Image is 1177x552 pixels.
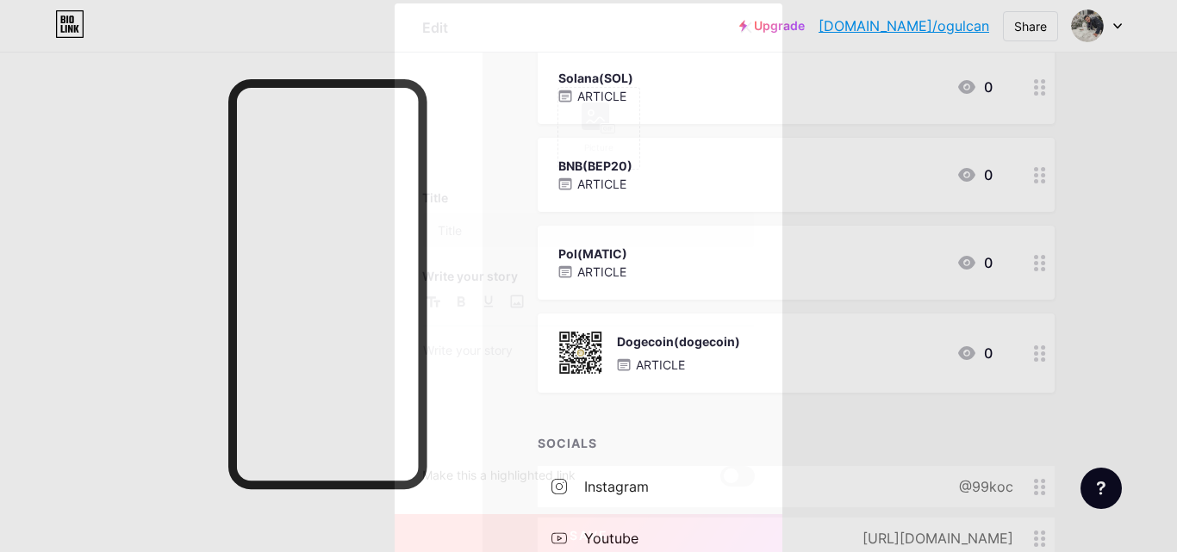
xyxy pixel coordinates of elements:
div: Picture [582,141,616,154]
div: Make this a highlighted link [422,466,576,487]
h3: Write your story [422,269,755,283]
input: Title [423,213,754,247]
div: Edit [422,17,448,38]
h3: Title [422,190,755,205]
span: Save [570,528,608,543]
